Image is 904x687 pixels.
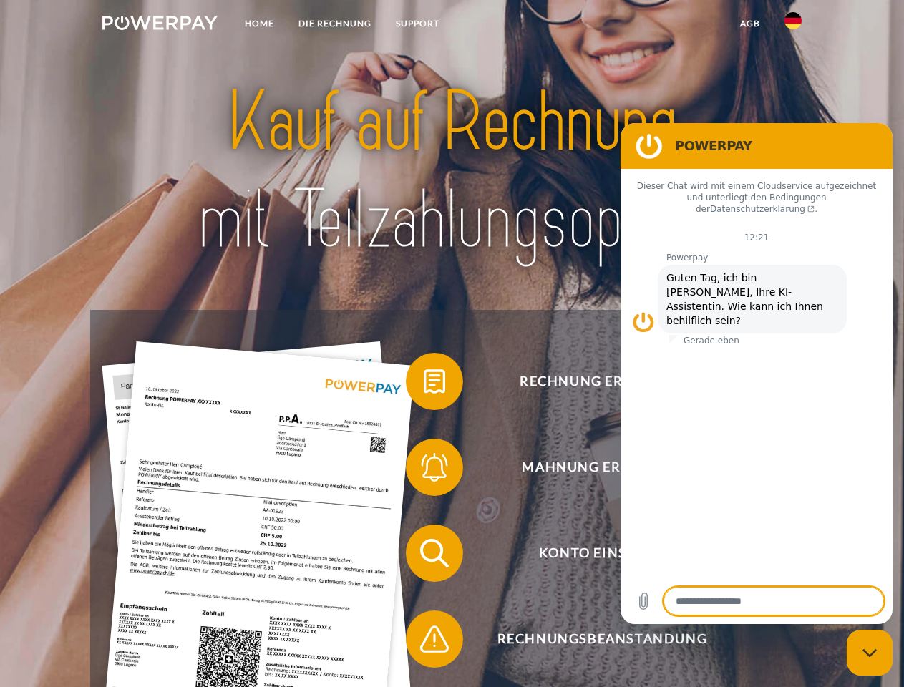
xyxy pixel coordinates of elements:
a: agb [728,11,772,36]
img: de [784,12,802,29]
button: Konto einsehen [406,525,778,582]
img: qb_bell.svg [417,449,452,485]
button: Mahnung erhalten? [406,439,778,496]
button: Rechnungsbeanstandung [406,610,778,668]
span: Mahnung erhalten? [427,439,777,496]
button: Rechnung erhalten? [406,353,778,410]
a: Home [233,11,286,36]
span: Rechnung erhalten? [427,353,777,410]
img: qb_bill.svg [417,364,452,399]
a: SUPPORT [384,11,452,36]
img: logo-powerpay-white.svg [102,16,218,30]
img: qb_search.svg [417,535,452,571]
span: Konto einsehen [427,525,777,582]
img: qb_warning.svg [417,621,452,657]
img: title-powerpay_de.svg [137,69,767,274]
a: DIE RECHNUNG [286,11,384,36]
iframe: Messaging-Fenster [621,123,893,624]
iframe: Schaltfläche zum Öffnen des Messaging-Fensters; Konversation läuft [847,630,893,676]
span: Rechnungsbeanstandung [427,610,777,668]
